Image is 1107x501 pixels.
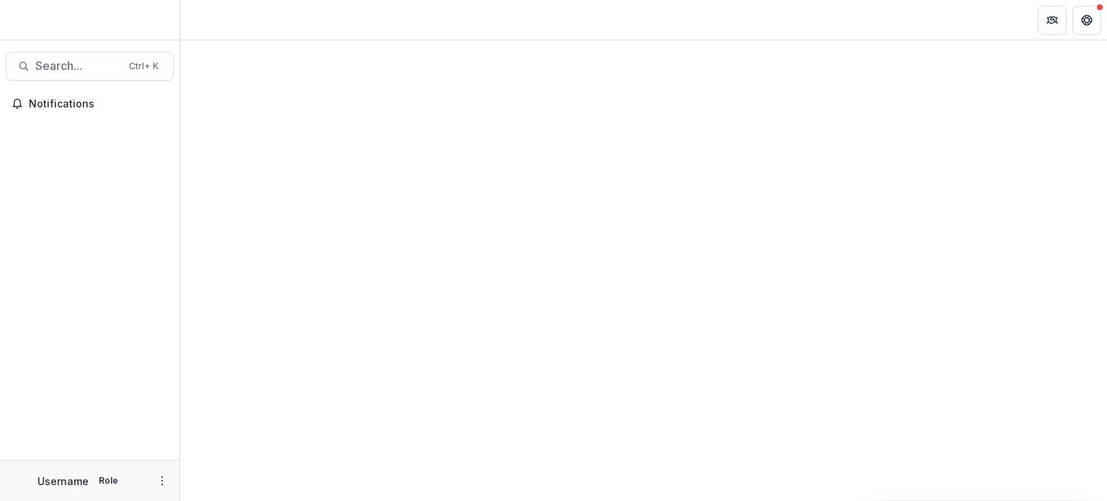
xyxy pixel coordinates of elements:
[37,474,89,489] p: Username
[35,59,120,73] span: Search...
[154,472,171,489] button: More
[29,98,168,110] span: Notifications
[1038,6,1067,35] button: Partners
[6,92,174,115] button: Notifications
[126,58,161,74] div: Ctrl + K
[94,474,123,487] p: Role
[6,52,174,81] button: Search...
[1072,6,1101,35] button: Get Help
[186,9,247,30] nav: breadcrumb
